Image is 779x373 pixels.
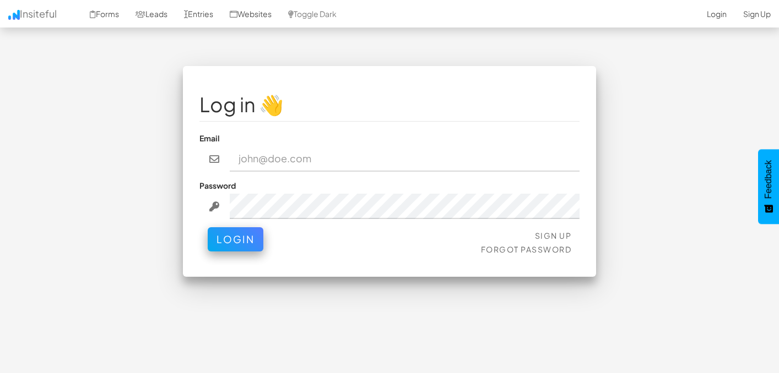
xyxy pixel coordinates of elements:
input: john@doe.com [230,146,580,172]
h1: Log in 👋 [199,94,580,116]
img: icon.png [8,10,20,20]
button: Login [208,227,263,251]
a: Sign Up [535,231,572,240]
label: Email [199,133,220,144]
a: Forgot Password [481,244,572,254]
label: Password [199,180,236,191]
span: Feedback [764,160,773,199]
button: Feedback - Show survey [758,149,779,224]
